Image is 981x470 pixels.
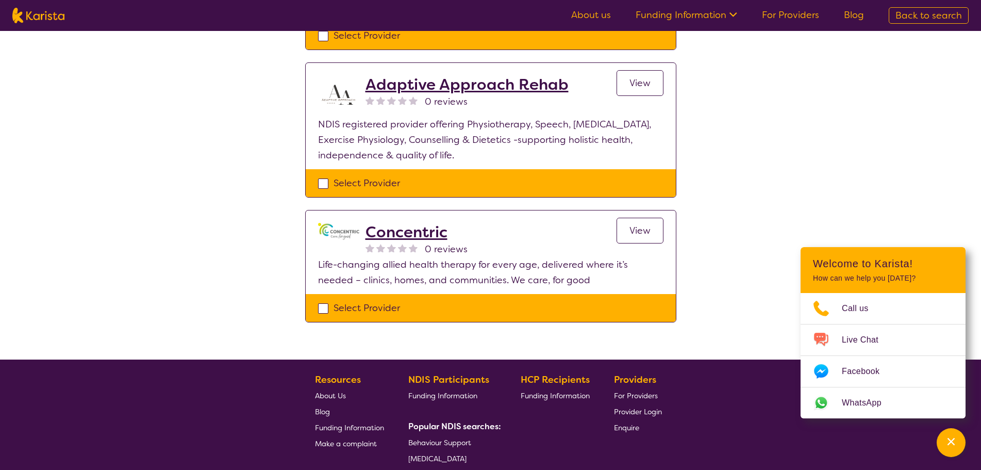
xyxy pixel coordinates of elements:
[801,387,966,418] a: Web link opens in a new tab.
[315,374,361,386] b: Resources
[842,332,891,348] span: Live Chat
[318,257,663,288] p: Life-changing allied health therapy for every age, delivered where it’s needed – clinics, homes, ...
[387,96,396,105] img: nonereviewstar
[889,7,969,24] a: Back to search
[365,75,569,94] a: Adaptive Approach Rehab
[315,407,330,416] span: Blog
[365,244,374,252] img: nonereviewstar
[842,364,892,379] span: Facebook
[813,274,953,283] p: How can we help you [DATE]?
[365,96,374,105] img: nonereviewstar
[571,9,611,21] a: About us
[408,387,497,403] a: Funding Information
[376,96,385,105] img: nonereviewstar
[408,450,497,466] a: [MEDICAL_DATA]
[12,8,64,23] img: Karista logo
[318,117,663,163] p: NDIS registered provider offering Physiotherapy, Speech, [MEDICAL_DATA], Exercise Physiology, Cou...
[318,223,359,240] img: gbybpnyn6u9ix5kguem6.png
[376,244,385,252] img: nonereviewstar
[409,244,418,252] img: nonereviewstar
[614,387,662,403] a: For Providers
[315,391,346,400] span: About Us
[629,224,651,237] span: View
[408,454,467,463] span: [MEDICAL_DATA]
[895,9,962,22] span: Back to search
[521,387,590,403] a: Funding Information
[629,77,651,89] span: View
[636,9,737,21] a: Funding Information
[315,435,384,451] a: Make a complaint
[315,387,384,403] a: About Us
[387,244,396,252] img: nonereviewstar
[937,428,966,457] button: Channel Menu
[315,403,384,419] a: Blog
[365,223,468,241] a: Concentric
[801,247,966,418] div: Channel Menu
[521,391,590,400] span: Funding Information
[614,407,662,416] span: Provider Login
[614,374,656,386] b: Providers
[614,391,658,400] span: For Providers
[617,218,663,244] a: View
[408,374,489,386] b: NDIS Participants
[521,374,590,386] b: HCP Recipients
[408,421,501,432] b: Popular NDIS searches:
[844,9,864,21] a: Blog
[398,96,407,105] img: nonereviewstar
[842,301,881,316] span: Call us
[408,438,471,447] span: Behaviour Support
[398,244,407,252] img: nonereviewstar
[762,9,819,21] a: For Providers
[617,70,663,96] a: View
[315,439,377,448] span: Make a complaint
[408,391,477,400] span: Funding Information
[813,257,953,270] h2: Welcome to Karista!
[315,423,384,432] span: Funding Information
[425,241,468,257] span: 0 reviews
[614,403,662,419] a: Provider Login
[614,419,662,435] a: Enquire
[318,75,359,117] img: dwludtgzptbpute3xesv.png
[425,94,468,109] span: 0 reviews
[315,419,384,435] a: Funding Information
[614,423,639,432] span: Enquire
[842,395,894,411] span: WhatsApp
[409,96,418,105] img: nonereviewstar
[408,434,497,450] a: Behaviour Support
[801,293,966,324] a: Call 0485972676 via 3CX
[801,293,966,418] ul: Choose channel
